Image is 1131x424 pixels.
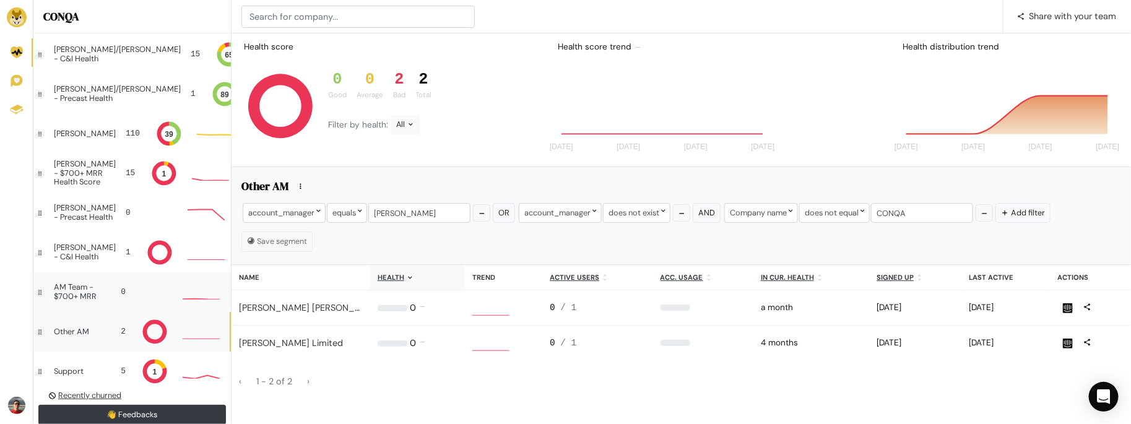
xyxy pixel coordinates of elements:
[693,203,721,222] button: And
[307,376,310,387] span: ›
[550,273,599,282] u: Active users
[126,167,135,179] div: 15
[603,203,670,222] div: does not exist
[54,283,104,301] div: AM Team - $700+ MRR
[58,390,121,400] u: Recently churned
[241,38,296,56] div: Health score
[877,301,954,314] div: 2025-04-09 05:13pm
[287,376,292,387] span: 2
[269,376,276,387] span: 2
[33,272,231,312] a: AM Team - $700+ MRR 0
[969,301,1042,314] div: 2025-08-10 03:05pm
[54,129,116,138] div: [PERSON_NAME]
[43,10,221,24] h5: CONQA
[54,204,116,222] div: [PERSON_NAME] - Precast Health
[54,367,96,376] div: Support
[33,114,231,154] a: [PERSON_NAME] 110 39
[961,265,1050,290] th: Last active
[393,90,405,100] div: Bad
[550,337,646,350] div: 0
[799,203,870,222] div: does not equal
[33,312,231,352] a: Other AM 2
[724,203,798,222] div: Company name
[7,7,27,27] img: Brand
[243,203,326,222] div: account_manager
[33,391,231,400] a: Recently churned
[256,376,261,387] span: 1
[114,286,126,298] div: 0
[33,193,231,233] a: [PERSON_NAME] - Precast Health 0
[493,203,515,222] button: Or
[895,143,918,152] tspan: [DATE]
[661,340,746,346] div: 0%
[241,6,475,28] input: Search for company...
[54,160,116,186] div: [PERSON_NAME] - $700+ MRR Health Score
[276,376,285,387] span: of
[33,74,231,114] a: [PERSON_NAME]/[PERSON_NAME] - Precast Health 1 89
[126,128,140,139] div: 110
[465,265,542,290] th: Trend
[241,180,288,197] h5: Other AM
[239,337,343,348] a: [PERSON_NAME] Limited
[684,143,708,152] tspan: [DATE]
[239,302,383,313] a: [PERSON_NAME] [PERSON_NAME]
[33,35,231,74] a: [PERSON_NAME]/[PERSON_NAME] - C&I Health 15 65
[761,301,862,314] div: 2025-07-20 05:00am
[617,143,641,152] tspan: [DATE]
[1089,382,1119,412] div: Open Intercom Messenger
[548,36,781,58] div: Health score trend
[232,371,1131,392] nav: page navigation
[8,397,25,414] img: Avatar
[328,90,347,100] div: Good
[54,85,181,103] div: [PERSON_NAME]/[PERSON_NAME] - Precast Health
[1029,143,1052,152] tspan: [DATE]
[995,203,1051,222] button: Add filter
[191,48,200,60] div: 15
[357,71,383,89] div: 0
[550,301,646,315] div: 0
[328,71,347,89] div: 0
[357,90,383,100] div: Average
[54,45,181,63] div: [PERSON_NAME]/[PERSON_NAME] - C&I Health
[561,338,577,348] span: / 1
[519,203,602,222] div: account_manager
[239,376,241,387] span: ‹
[327,203,367,222] div: equals
[415,90,431,100] div: Total
[106,365,126,377] div: 5
[391,115,420,135] div: All
[761,273,814,282] u: In cur. health
[498,207,509,218] span: Or
[969,337,1042,349] div: 2025-04-13 03:56pm
[33,233,231,272] a: [PERSON_NAME] - C&I Health 1
[54,243,116,261] div: [PERSON_NAME] - C&I Health
[1050,265,1131,290] th: Actions
[877,273,914,282] u: Signed up
[393,71,405,89] div: 2
[33,154,231,193] a: [PERSON_NAME] - $700+ MRR Health Score 15 1
[962,143,986,152] tspan: [DATE]
[661,273,703,282] u: Acc. Usage
[698,207,715,218] span: And
[410,337,416,350] div: 0
[232,265,370,290] th: Name
[241,231,313,251] button: Save segment
[191,88,196,100] div: 1
[378,273,404,282] u: Health
[1096,143,1120,152] tspan: [DATE]
[761,337,862,349] div: 2025-04-27 05:00am
[561,303,577,313] span: / 1
[106,326,126,337] div: 2
[328,119,391,130] span: Filter by health:
[550,143,573,152] tspan: [DATE]
[126,207,131,218] div: 0
[877,337,954,349] div: 2025-03-03 02:41pm
[415,71,431,89] div: 2
[661,305,746,311] div: 0%
[752,143,775,152] tspan: [DATE]
[893,36,1126,58] div: Health distribution trend
[410,301,416,315] div: 0
[261,376,266,387] span: -
[126,246,131,258] div: 1
[54,327,96,336] div: Other AM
